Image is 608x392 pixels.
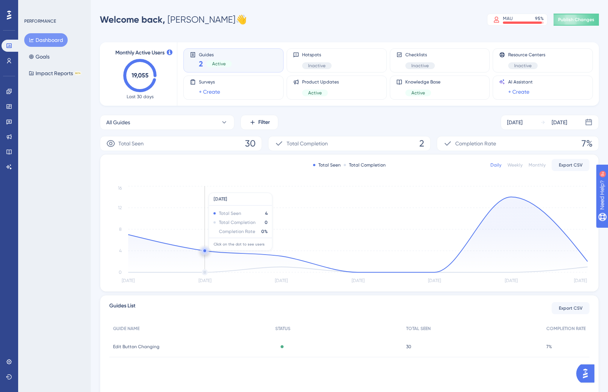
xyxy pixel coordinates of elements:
[119,270,122,275] tspan: 0
[118,139,144,148] span: Total Seen
[240,115,278,130] button: Filter
[582,137,592,150] span: 7%
[508,52,545,58] span: Resource Centers
[24,18,56,24] div: PERFORMANCE
[245,137,256,150] span: 30
[344,162,386,168] div: Total Completion
[419,137,424,150] span: 2
[287,139,328,148] span: Total Completion
[508,87,529,96] a: + Create
[199,278,211,283] tspan: [DATE]
[352,278,364,283] tspan: [DATE]
[122,278,135,283] tspan: [DATE]
[308,90,322,96] span: Active
[508,79,533,85] span: AI Assistant
[119,248,122,253] tspan: 4
[313,162,341,168] div: Total Seen
[24,66,86,80] button: Impact ReportsBETA
[411,90,425,96] span: Active
[100,14,165,25] span: Welcome back,
[490,162,501,168] div: Daily
[74,71,81,75] div: BETA
[559,305,583,311] span: Export CSV
[576,362,599,385] iframe: UserGuiding AI Assistant Launcher
[546,326,586,332] span: COMPLETION RATE
[559,162,583,168] span: Export CSV
[51,4,56,10] div: 9+
[18,2,47,11] span: Need Help?
[406,326,431,332] span: TOTAL SEEN
[302,52,332,58] span: Hotspots
[212,61,226,67] span: Active
[302,79,339,85] span: Product Updates
[535,15,544,22] div: 95 %
[113,344,160,350] span: Edit Button Changing
[199,87,220,96] a: + Create
[106,118,130,127] span: All Guides
[118,205,122,210] tspan: 12
[503,15,513,22] div: MAU
[258,118,270,127] span: Filter
[199,79,220,85] span: Surveys
[109,301,135,315] span: Guides List
[411,63,429,69] span: Inactive
[552,302,589,314] button: Export CSV
[119,227,122,232] tspan: 8
[275,326,290,332] span: STATUS
[514,63,532,69] span: Inactive
[199,59,203,69] span: 2
[558,17,594,23] span: Publish Changes
[406,344,411,350] span: 30
[455,139,496,148] span: Completion Rate
[308,63,326,69] span: Inactive
[127,94,154,100] span: Last 30 days
[275,278,288,283] tspan: [DATE]
[24,33,68,47] button: Dashboard
[100,115,234,130] button: All Guides
[546,344,552,350] span: 7%
[554,14,599,26] button: Publish Changes
[118,185,122,191] tspan: 16
[505,278,518,283] tspan: [DATE]
[113,326,140,332] span: GUIDE NAME
[405,79,440,85] span: Knowledge Base
[428,278,441,283] tspan: [DATE]
[552,159,589,171] button: Export CSV
[529,162,546,168] div: Monthly
[405,52,435,58] span: Checklists
[507,162,523,168] div: Weekly
[24,50,54,63] button: Goals
[132,72,149,79] text: 19,055
[574,278,587,283] tspan: [DATE]
[552,118,567,127] div: [DATE]
[100,14,247,26] div: [PERSON_NAME] 👋
[507,118,523,127] div: [DATE]
[199,52,232,57] span: Guides
[115,48,164,57] span: Monthly Active Users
